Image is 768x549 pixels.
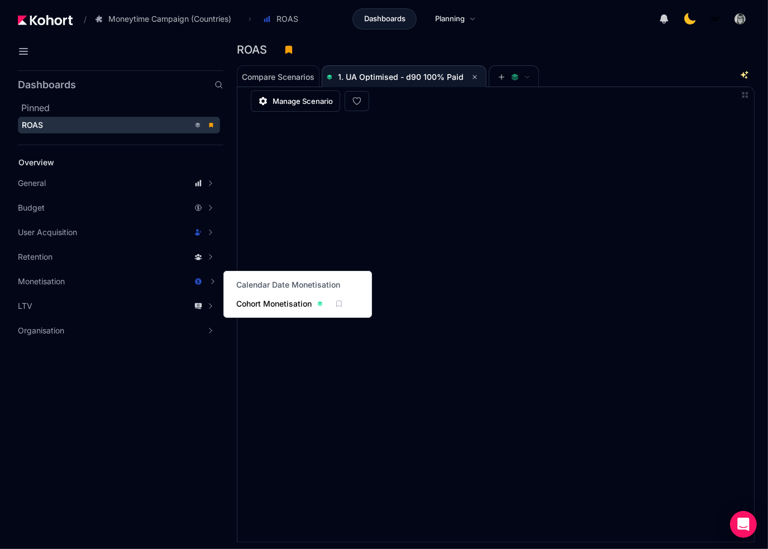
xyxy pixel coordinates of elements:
span: Budget [18,202,45,213]
a: Manage Scenario [251,90,340,112]
button: Moneytime Campaign (Countries) [89,9,243,28]
span: ROAS [276,13,298,25]
a: Overview [15,154,204,171]
span: Planning [435,13,465,25]
span: Retention [18,251,53,262]
h3: ROAS [237,44,274,55]
span: Dashboards [364,13,406,25]
a: Calendar Date Monetisation [233,277,344,293]
span: 1. UA Optimised - d90 100% Paid [338,72,464,82]
span: / [75,13,87,25]
h2: Pinned [21,101,223,114]
img: Kohort logo [18,15,73,25]
span: Monetisation [18,276,65,287]
span: General [18,178,46,189]
span: Compare Scenarios [242,73,314,81]
span: › [246,15,254,23]
span: User Acquisition [18,227,77,238]
span: Cohort Monetisation [236,298,312,309]
span: ROAS [22,120,43,130]
button: Exit fullscreen [741,90,750,99]
span: Manage Scenario [273,96,333,107]
a: Planning [423,8,488,30]
span: Calendar Date Monetisation [236,279,340,290]
div: Open Intercom Messenger [730,511,757,538]
img: logo_MoneyTimeLogo_1_20250619094856634230.png [710,13,721,25]
span: LTV [18,300,32,312]
a: Cohort Monetisation [233,296,326,312]
span: Moneytime Campaign (Countries) [108,13,231,25]
span: Overview [18,157,54,167]
a: Dashboards [352,8,417,30]
span: Organisation [18,325,64,336]
h2: Dashboards [18,80,76,90]
a: ROAS [18,117,220,133]
button: ROAS [257,9,310,28]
